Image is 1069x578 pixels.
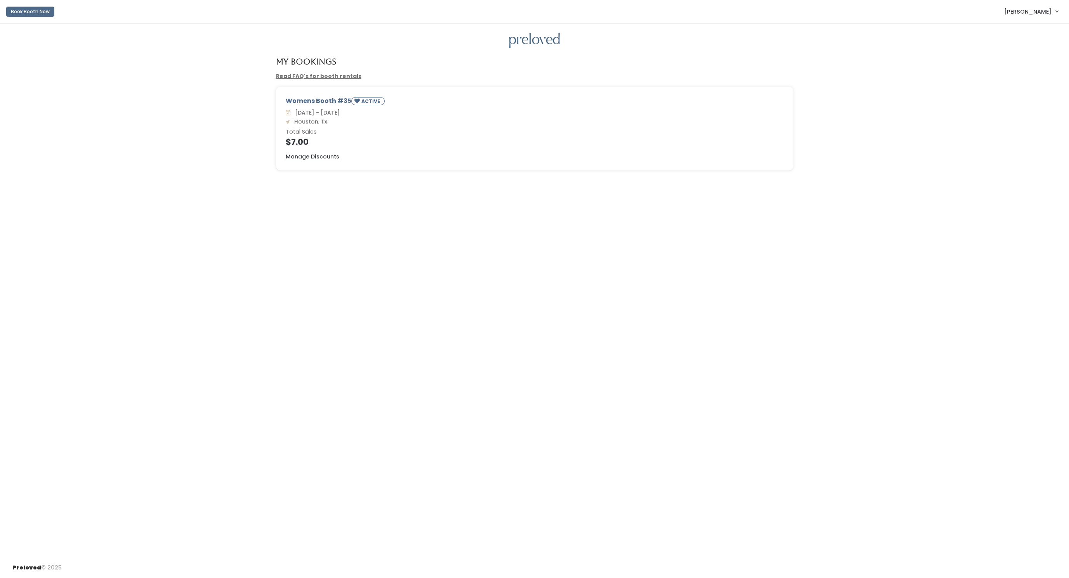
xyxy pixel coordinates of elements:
span: Houston, Tx [291,118,327,125]
div: © 2025 [12,557,62,572]
div: Womens Booth #35 [286,96,784,108]
a: [PERSON_NAME] [996,3,1066,20]
h4: $7.00 [286,138,784,146]
h6: Total Sales [286,129,784,135]
span: Preloved [12,564,41,571]
a: Book Booth Now [6,3,54,20]
a: Manage Discounts [286,153,339,161]
u: Manage Discounts [286,153,339,160]
button: Book Booth Now [6,7,54,17]
small: ACTIVE [361,98,382,104]
span: [DATE] - [DATE] [292,109,340,117]
h4: My Bookings [276,57,336,66]
a: Read FAQ's for booth rentals [276,72,361,80]
img: preloved logo [509,33,560,48]
span: [PERSON_NAME] [1004,7,1052,16]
